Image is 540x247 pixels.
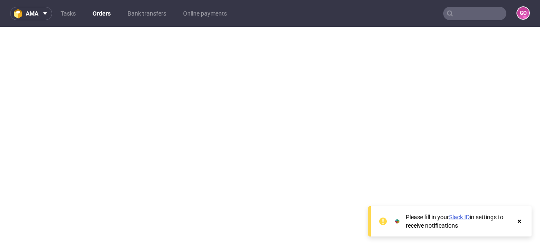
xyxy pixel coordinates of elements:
img: Slack [393,217,402,226]
a: Orders [88,7,116,20]
a: Bank transfers [122,7,171,20]
a: Tasks [56,7,81,20]
img: logo [14,9,26,19]
a: Online payments [178,7,232,20]
span: ama [26,11,38,16]
a: Slack ID [449,214,470,220]
button: ama [10,7,52,20]
div: Please fill in your in settings to receive notifications [406,213,511,230]
figcaption: GO [517,7,529,19]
